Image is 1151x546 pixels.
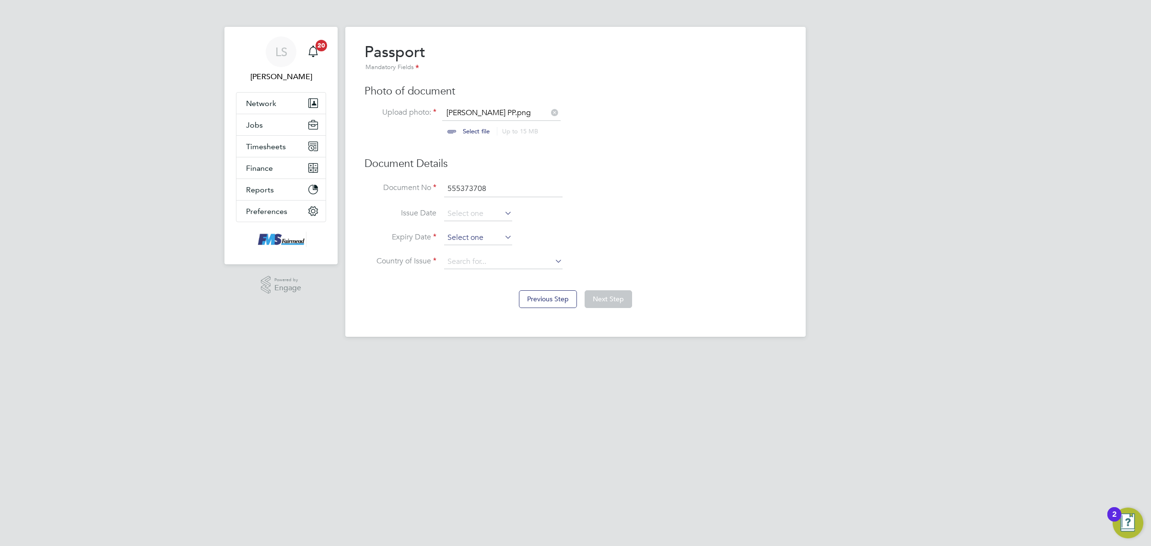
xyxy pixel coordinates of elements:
[316,40,327,51] span: 20
[364,232,436,242] label: Expiry Date
[236,157,326,178] button: Finance
[236,179,326,200] button: Reports
[236,114,326,135] button: Jobs
[246,164,273,173] span: Finance
[1112,514,1116,527] div: 2
[519,290,577,308] button: Previous Step
[236,93,326,114] button: Network
[246,120,263,130] span: Jobs
[304,36,323,67] a: 20
[256,232,306,247] img: f-mead-logo-retina.png
[1113,508,1143,538] button: Open Resource Center, 2 new notifications
[236,136,326,157] button: Timesheets
[246,185,274,194] span: Reports
[246,142,286,151] span: Timesheets
[364,62,425,73] div: Mandatory Fields
[246,99,276,108] span: Network
[236,36,326,83] a: LS[PERSON_NAME]
[236,201,326,222] button: Preferences
[364,157,787,171] h3: Document Details
[261,276,302,294] a: Powered byEngage
[444,231,512,245] input: Select one
[275,46,287,58] span: LS
[364,208,436,218] label: Issue Date
[364,183,436,193] label: Document No
[364,84,787,98] h3: Photo of document
[236,232,326,247] a: Go to home page
[364,107,436,118] label: Upload photo:
[364,256,436,266] label: Country of Issue
[274,276,301,284] span: Powered by
[236,71,326,83] span: Lawrence Schott
[246,207,287,216] span: Preferences
[364,42,425,73] h2: Passport
[444,207,512,221] input: Select one
[274,284,301,292] span: Engage
[585,290,632,308] button: Next Step
[224,27,338,264] nav: Main navigation
[444,255,563,269] input: Search for...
